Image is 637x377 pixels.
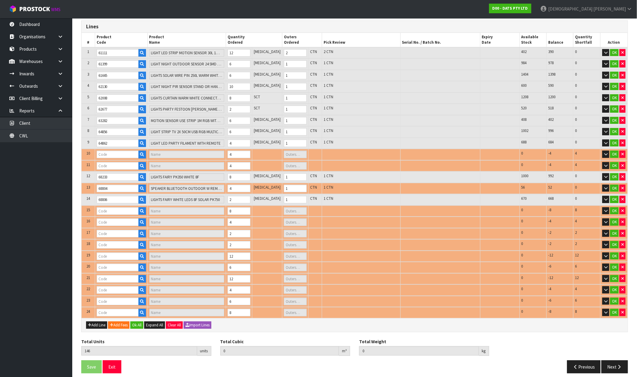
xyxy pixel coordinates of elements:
input: Code [97,94,139,102]
th: Product Code [95,33,148,47]
th: Quantity Ordered [226,33,282,47]
input: Qty Ordered [228,218,250,226]
span: 0 [521,253,523,258]
input: Qty Ordered [228,298,250,305]
th: Outers Ordered [282,33,322,47]
span: 0 [521,151,523,156]
span: -4 [548,151,551,156]
span: 2 [87,60,89,65]
span: 15 [86,207,90,212]
span: 0 [575,117,577,122]
input: Code [97,60,139,68]
span: SCT [254,105,260,111]
span: 1 CTN [324,83,333,88]
button: OK [610,196,619,203]
span: 0 [575,128,577,133]
input: Name [149,207,225,215]
span: 6 [575,264,577,269]
span: -6 [548,264,551,269]
span: CTN [310,196,317,201]
input: Name [149,286,225,294]
input: Outers Ordered [284,60,307,68]
input: Code [97,241,139,249]
span: 9 [87,140,89,145]
span: 0 [521,264,523,269]
input: Qty Ordered [228,117,250,124]
input: Name [149,162,225,170]
input: Outers Ordered [284,230,307,237]
span: 16 [86,218,90,224]
input: Name [149,151,225,158]
span: 668 [548,196,554,201]
span: 2 [575,230,577,235]
input: Code [97,218,139,226]
input: Code [97,105,139,113]
span: [MEDICAL_DATA] [254,196,281,201]
button: Clear All [166,322,183,329]
input: Code [97,151,139,158]
input: Qty Ordered [228,140,250,147]
input: Code [97,298,139,305]
input: Qty Ordered [228,49,250,57]
span: 1 CTN [324,196,333,201]
span: 14 [86,196,90,201]
input: Outers Ordered [284,151,307,158]
input: Total Cubic [220,346,339,356]
th: Pick Review [322,33,400,47]
span: 1000 [521,173,529,178]
input: Name [149,140,225,147]
span: 6 [575,298,577,303]
input: Code [97,49,139,57]
input: Name [149,117,225,124]
input: Outers Ordered [284,173,307,181]
input: Qty Ordered [228,286,250,294]
input: Outers Ordered [284,298,307,305]
h3: Lines [86,24,623,30]
span: 19 [86,253,90,258]
button: OK [610,275,619,282]
span: -2 [548,241,551,246]
span: CTN [310,49,317,54]
span: 1 CTN [324,128,333,133]
button: OK [610,162,619,169]
input: Qty Ordered [228,72,250,79]
button: OK [610,298,619,305]
span: Expand All [146,322,163,328]
span: 1 [87,49,89,54]
input: Code [97,173,139,181]
span: 8 [575,207,577,212]
button: Save [81,360,102,373]
button: OK [610,117,619,124]
input: Qty Ordered [228,94,250,102]
input: Code [97,309,139,316]
input: Qty Ordered [228,207,250,215]
input: Name [149,94,225,102]
input: Outers Ordered [284,286,307,294]
span: 7 [87,117,89,122]
th: Action [600,33,628,47]
input: Code [97,264,139,271]
span: 1 CTN [324,72,333,77]
span: 5 [87,94,89,99]
span: -4 [548,286,551,291]
input: Code [97,230,139,237]
span: 402 [521,49,527,54]
span: 996 [548,128,554,133]
input: Outers Ordered [284,72,307,79]
input: Qty Ordered [228,275,250,283]
span: [MEDICAL_DATA] [254,173,281,178]
span: 1 CTN [324,140,333,145]
span: [MEDICAL_DATA] [254,83,281,88]
span: 12 [575,253,579,258]
input: Outers Ordered [284,94,307,102]
input: Qty Ordered [228,105,250,113]
span: 13 [86,185,90,190]
span: [PERSON_NAME] [593,6,626,12]
span: 10 [86,151,90,156]
span: 1 CTN [324,94,333,99]
span: 24 [86,309,90,314]
button: Ok All [130,322,143,329]
input: Name [149,241,225,249]
button: OK [610,151,619,158]
button: Add Fees [108,322,129,329]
